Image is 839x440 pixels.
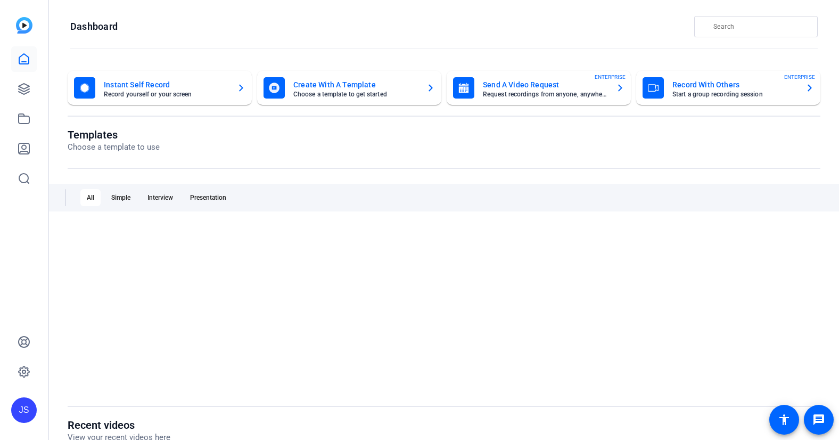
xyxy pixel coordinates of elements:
mat-card-subtitle: Choose a template to get started [293,91,418,97]
h1: Recent videos [68,419,170,431]
mat-card-subtitle: Request recordings from anyone, anywhere [483,91,607,97]
p: Choose a template to use [68,141,160,153]
button: Create With A TemplateChoose a template to get started [257,71,441,105]
button: Send A Video RequestRequest recordings from anyone, anywhereENTERPRISE [447,71,631,105]
div: JS [11,397,37,423]
mat-card-title: Create With A Template [293,78,418,91]
mat-card-title: Send A Video Request [483,78,607,91]
mat-card-subtitle: Start a group recording session [672,91,797,97]
span: ENTERPRISE [595,73,626,81]
div: Presentation [184,189,233,206]
span: ENTERPRISE [784,73,815,81]
mat-icon: message [812,413,825,426]
div: Simple [105,189,137,206]
h1: Dashboard [70,20,118,33]
button: Record With OthersStart a group recording sessionENTERPRISE [636,71,820,105]
input: Search [713,20,809,33]
mat-card-title: Instant Self Record [104,78,228,91]
mat-card-title: Record With Others [672,78,797,91]
mat-icon: accessibility [778,413,791,426]
button: Instant Self RecordRecord yourself or your screen [68,71,252,105]
mat-card-subtitle: Record yourself or your screen [104,91,228,97]
div: All [80,189,101,206]
h1: Templates [68,128,160,141]
div: Interview [141,189,179,206]
img: blue-gradient.svg [16,17,32,34]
